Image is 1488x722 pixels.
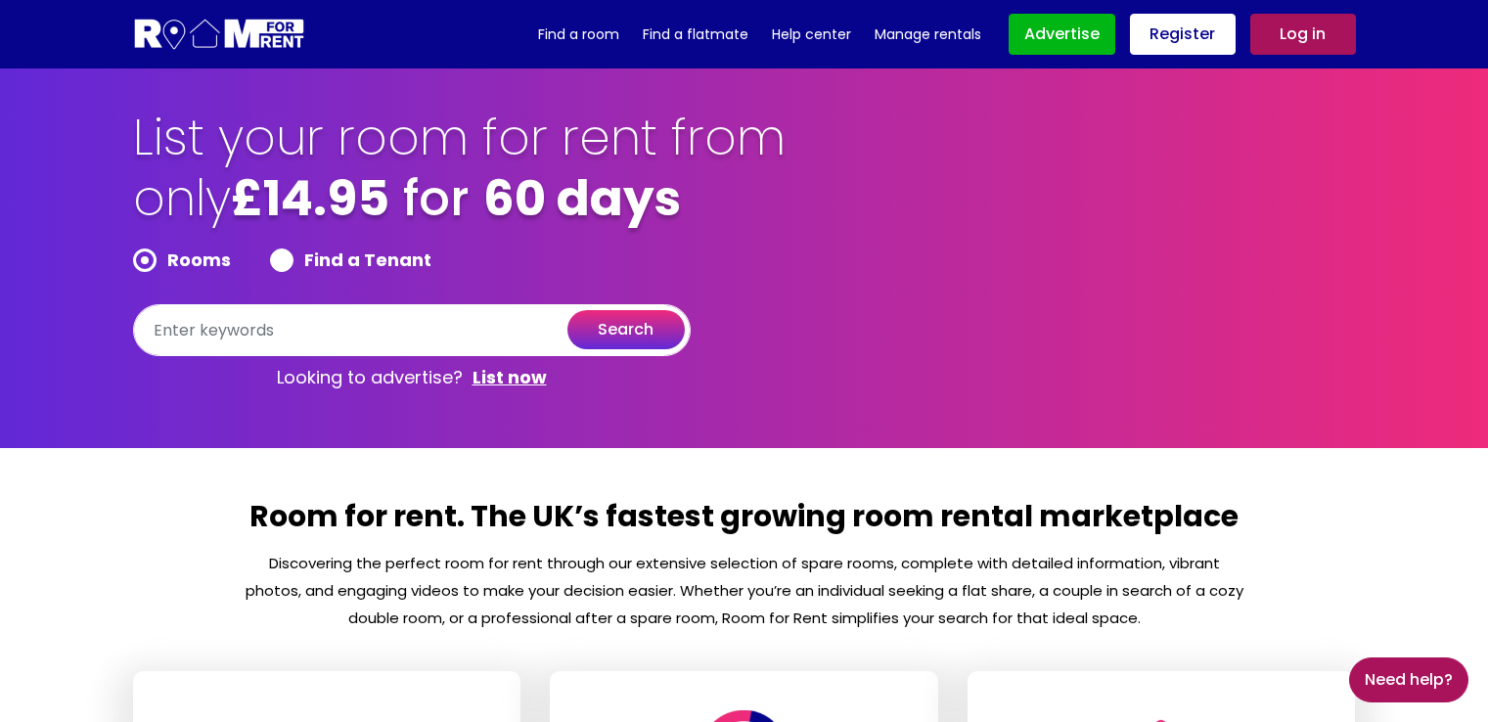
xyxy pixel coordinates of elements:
p: Looking to advertise? [133,356,691,399]
a: Register [1130,14,1236,55]
a: Find a flatmate [643,20,748,49]
a: Help center [772,20,851,49]
img: Logo for Room for Rent, featuring a welcoming design with a house icon and modern typography [133,17,306,53]
h1: List your room for rent from only [133,108,789,248]
a: Need Help? [1349,657,1468,702]
input: Enter keywords [133,304,691,356]
button: search [567,310,685,349]
a: List now [473,366,547,389]
a: Manage rentals [875,20,981,49]
a: Log in [1250,14,1356,55]
h2: Room for rent. The UK’s fastest growing room rental marketplace [244,497,1245,550]
b: £14.95 [231,163,389,233]
a: Find a room [538,20,619,49]
label: Find a Tenant [270,248,431,272]
p: Discovering the perfect room for rent through our extensive selection of spare rooms, complete wi... [244,550,1245,632]
label: Rooms [133,248,231,272]
a: Advertise [1009,14,1115,55]
span: for [403,163,470,233]
b: 60 days [483,163,681,233]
